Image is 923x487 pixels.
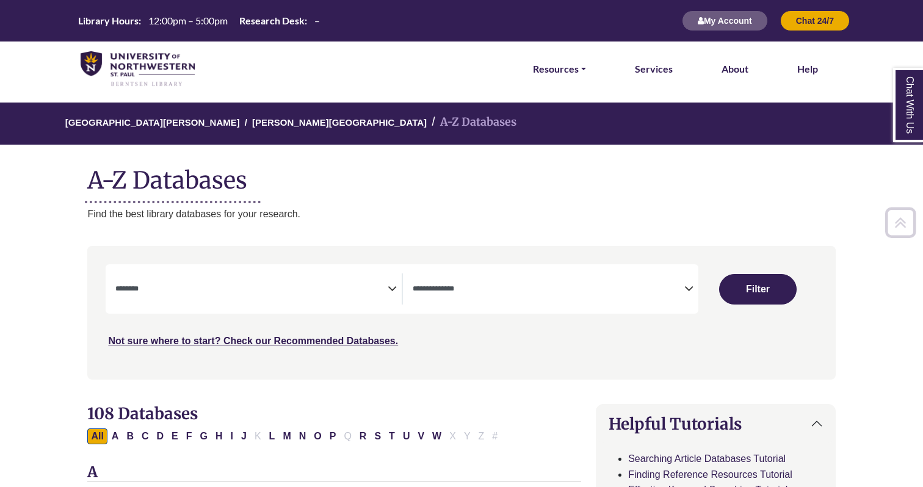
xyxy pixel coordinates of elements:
a: [PERSON_NAME][GEOGRAPHIC_DATA] [252,115,427,128]
button: Filter Results G [197,428,211,444]
a: Back to Top [881,214,920,231]
button: Filter Results F [183,428,196,444]
button: Filter Results M [279,428,294,444]
a: About [722,61,748,77]
button: Filter Results U [399,428,414,444]
button: Chat 24/7 [780,10,850,31]
button: Filter Results P [326,428,340,444]
nav: Search filters [87,246,835,379]
a: Chat 24/7 [780,15,850,26]
button: Filter Results V [414,428,428,444]
a: Help [797,61,818,77]
button: Filter Results L [266,428,279,444]
a: Not sure where to start? Check our Recommended Databases. [108,336,398,346]
button: Filter Results A [108,428,123,444]
span: 12:00pm – 5:00pm [148,15,228,26]
textarea: Search [115,285,388,295]
button: Filter Results J [237,428,250,444]
table: Hours Today [73,14,325,26]
button: Filter Results S [371,428,385,444]
a: Searching Article Databases Tutorial [628,453,786,464]
button: Filter Results B [123,428,137,444]
button: Filter Results O [310,428,325,444]
li: A-Z Databases [427,114,516,131]
button: Filter Results D [153,428,168,444]
a: Resources [533,61,586,77]
button: Filter Results N [295,428,310,444]
a: Hours Today [73,14,325,28]
nav: breadcrumb [87,103,835,145]
a: My Account [682,15,768,26]
p: Find the best library databases for your research. [87,206,835,222]
button: Filter Results C [138,428,153,444]
th: Research Desk: [234,14,308,27]
button: Filter Results H [212,428,226,444]
button: Filter Results W [429,428,445,444]
button: Filter Results I [227,428,237,444]
button: My Account [682,10,768,31]
span: – [314,15,320,26]
a: [GEOGRAPHIC_DATA][PERSON_NAME] [65,115,240,128]
a: Finding Reference Resources Tutorial [628,469,792,480]
button: Filter Results R [356,428,371,444]
a: Services [635,61,673,77]
textarea: Search [413,285,685,295]
button: Filter Results E [168,428,182,444]
span: 108 Databases [87,403,198,424]
button: Helpful Tutorials [596,405,834,443]
h1: A-Z Databases [87,157,835,194]
button: Filter Results T [385,428,399,444]
button: All [87,428,107,444]
button: Submit for Search Results [719,274,797,305]
h3: A [87,464,581,482]
div: Alpha-list to filter by first letter of database name [87,430,502,441]
img: library_home [81,51,195,87]
th: Library Hours: [73,14,142,27]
